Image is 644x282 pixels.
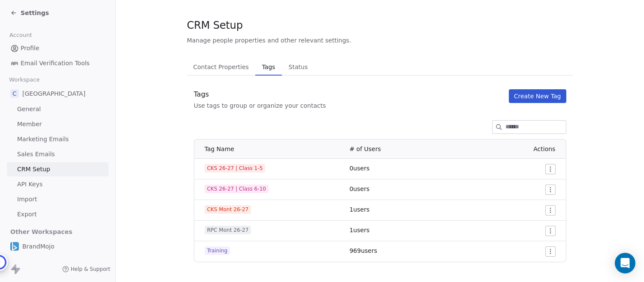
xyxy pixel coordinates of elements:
span: [GEOGRAPHIC_DATA] [22,89,85,98]
a: Marketing Emails [7,132,109,146]
span: C [10,89,19,98]
span: 969 users [350,247,378,254]
span: Sales Emails [17,150,55,159]
span: CKS 26-27 | Class 1-5 [205,164,266,173]
span: CKS Mont 26-27 [205,205,251,214]
button: Create New Tag [509,89,566,103]
div: Open Intercom Messenger [615,253,635,273]
a: Import [7,192,109,206]
span: 0 users [350,165,370,172]
span: General [17,105,41,114]
a: Profile [7,41,109,55]
span: CRM Setup [187,19,243,32]
span: Tag Name [205,146,234,152]
span: Import [17,195,37,204]
span: Training [205,246,230,255]
a: Settings [10,9,49,17]
a: Email Verification Tools [7,56,109,70]
a: Sales Emails [7,147,109,161]
a: Export [7,207,109,221]
span: Help & Support [71,266,110,273]
span: # of Users [350,146,381,152]
span: Email Verification Tools [21,59,90,68]
span: Marketing Emails [17,135,69,144]
span: 0 users [350,185,370,192]
div: Use tags to group or organize your contacts [194,101,326,110]
a: API Keys [7,177,109,191]
span: CKS 26-27 | Class 6-10 [205,185,269,193]
a: Member [7,117,109,131]
span: Account [6,29,36,42]
a: CRM Setup [7,162,109,176]
span: RPC Mont 26-27 [205,226,251,234]
span: BrandMojo [22,242,54,251]
span: Actions [533,146,555,152]
span: API Keys [17,180,42,189]
span: Tags [259,61,278,73]
img: BM_Icon_v1.svg [10,242,19,251]
span: Workspace [6,73,43,86]
span: Profile [21,44,39,53]
span: Other Workspaces [7,225,76,239]
span: 1 users [350,227,370,233]
span: Settings [21,9,49,17]
span: Contact Properties [190,61,252,73]
a: Help & Support [62,266,110,273]
span: Manage people properties and other relevant settings. [187,36,351,45]
span: Status [285,61,311,73]
div: Tags [194,89,326,100]
span: Export [17,210,37,219]
span: Member [17,120,42,129]
span: CRM Setup [17,165,50,174]
a: General [7,102,109,116]
span: 1 users [350,206,370,213]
